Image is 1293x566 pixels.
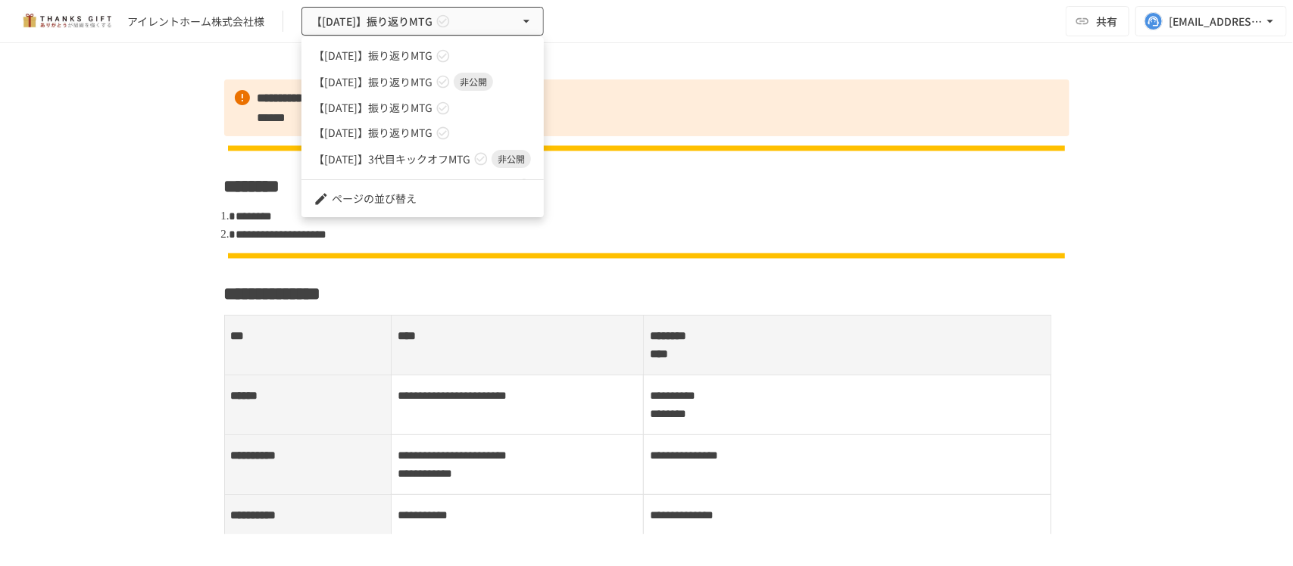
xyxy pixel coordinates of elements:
span: 非公開 [492,152,531,166]
li: ページの並び替え [301,186,544,211]
span: 【[DATE]】振り返りMTG [314,48,433,64]
span: 【[DATE]】3代目キックオフMTG [314,151,470,167]
span: 【[DATE]】振り返りMTG [314,100,433,116]
span: 【[DATE]】振り返りMTG [314,74,433,90]
span: 【[DATE]】振り返りMTG [314,125,433,141]
span: 非公開 [454,75,493,89]
span: 【[DATE]】[PERSON_NAME]・三五様振り返りMTG [314,177,514,193]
